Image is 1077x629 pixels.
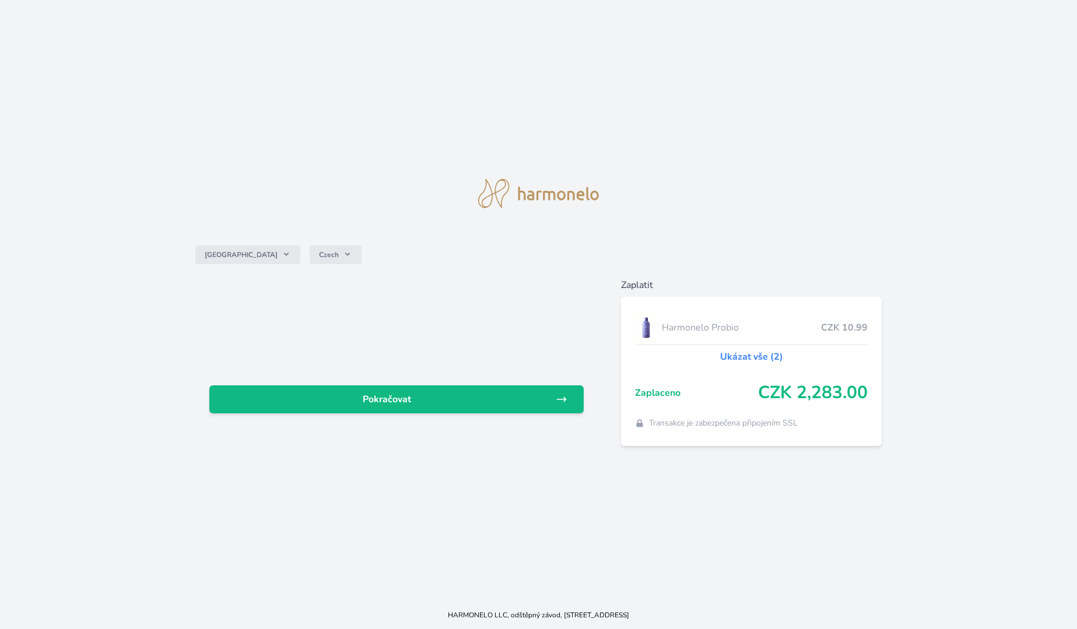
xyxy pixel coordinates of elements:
span: CZK 10.99 [821,321,868,335]
img: logo.svg [478,179,599,208]
span: Transakce je zabezpečena připojením SSL [649,417,798,429]
span: Czech [319,250,339,259]
h6: Zaplatit [621,278,882,292]
a: Pokračovat [209,385,584,413]
a: Ukázat vše (2) [720,350,783,364]
img: CLEAN_PROBIO_se_stinem_x-lo.jpg [635,313,657,342]
span: Zaplaceno [635,386,758,400]
button: Czech [310,245,362,264]
span: [GEOGRAPHIC_DATA] [205,250,278,259]
span: CZK 2,283.00 [758,382,868,403]
button: [GEOGRAPHIC_DATA] [195,245,300,264]
span: Pokračovat [219,392,556,406]
span: Harmonelo Probio [662,321,821,335]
